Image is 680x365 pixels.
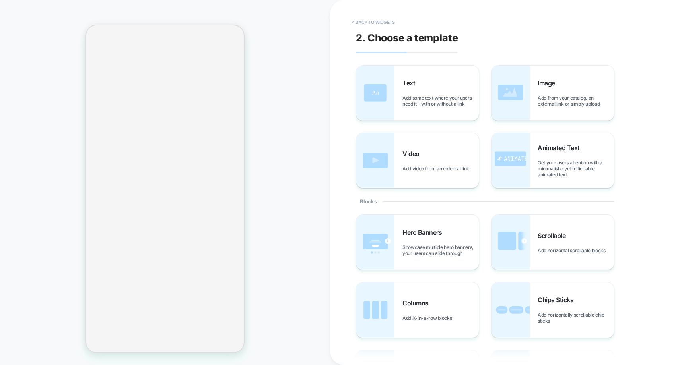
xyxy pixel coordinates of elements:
[356,188,614,214] div: Blocks
[402,166,473,172] span: Add video from an external link
[402,244,479,256] span: Showcase multiple hero banners, your users can slide through
[402,79,419,87] span: Text
[538,79,559,87] span: Image
[538,232,569,239] span: Scrollable
[538,160,614,178] span: Get your users attention with a minimalistic yet noticeable animated text
[538,95,614,107] span: Add from your catalog, an external link or simply upload
[402,150,424,158] span: Video
[402,315,456,321] span: Add X-in-a-row blocks
[538,296,577,304] span: Chips Sticks
[538,312,614,324] span: Add horizontally scrollable chip sticks
[402,299,433,307] span: Columns
[402,228,446,236] span: Hero Banners
[538,247,610,253] span: Add horizontal scrollable blocks
[348,16,399,29] button: < Back to widgets
[356,32,458,44] span: 2. Choose a template
[538,144,584,152] span: Animated Text
[402,95,479,107] span: Add some text where your users need it - with or without a link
